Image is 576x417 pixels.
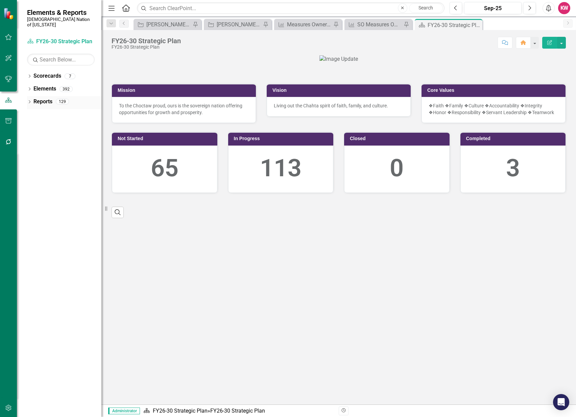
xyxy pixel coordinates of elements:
[119,103,242,115] span: To the Choctaw proud, ours is the sovereign nation offering opportunities for growth and prosperity.
[65,73,75,79] div: 7
[112,45,181,50] div: FY26-30 Strategic Plan
[143,407,334,415] div: »
[427,88,562,93] h3: Core Values
[274,103,388,108] span: Living out the Chahta spirit of faith, family, and culture.
[153,408,208,414] a: FY26-30 Strategic Plan
[27,17,95,28] small: [DEMOGRAPHIC_DATA] Nation of [US_STATE]
[217,20,261,29] div: [PERSON_NAME]'s Team SO's
[466,4,519,12] div: Sep-25
[351,151,442,186] div: 0
[27,54,95,66] input: Search Below...
[272,88,407,93] h3: Vision
[210,408,265,414] div: FY26-30 Strategic Plan
[319,55,358,63] img: Image Update
[33,72,61,80] a: Scorecards
[135,20,191,29] a: [PERSON_NAME] SO's (three-month view)
[56,99,69,105] div: 129
[27,38,95,46] a: FY26-30 Strategic Plan
[429,102,558,116] p: ❖Faith ❖Family ❖Culture ❖Accountability ❖Integrity ❖Honor ❖Responsibility ❖Servant Leadership ❖Te...
[112,37,181,45] div: FY26-30 Strategic Plan
[3,8,15,20] img: ClearPoint Strategy
[409,3,443,13] button: Search
[418,5,433,10] span: Search
[235,151,327,186] div: 113
[108,408,140,414] span: Administrator
[276,20,332,29] a: Measures Ownership Report - KW
[27,8,95,17] span: Elements & Reports
[428,21,481,29] div: FY26-30 Strategic Plan
[466,136,562,141] h3: Completed
[59,86,73,92] div: 392
[346,20,402,29] a: SO Measures Ownership Report - KW
[467,151,559,186] div: 3
[558,2,570,14] button: KW
[206,20,261,29] a: [PERSON_NAME]'s Team SO's
[357,20,402,29] div: SO Measures Ownership Report - KW
[137,2,445,14] input: Search ClearPoint...
[118,88,253,93] h3: Mission
[553,394,569,410] div: Open Intercom Messenger
[119,151,210,186] div: 65
[33,85,56,93] a: Elements
[33,98,52,106] a: Reports
[234,136,330,141] h3: In Progress
[118,136,214,141] h3: Not Started
[146,20,191,29] div: [PERSON_NAME] SO's (three-month view)
[350,136,446,141] h3: Closed
[287,20,332,29] div: Measures Ownership Report - KW
[464,2,522,14] button: Sep-25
